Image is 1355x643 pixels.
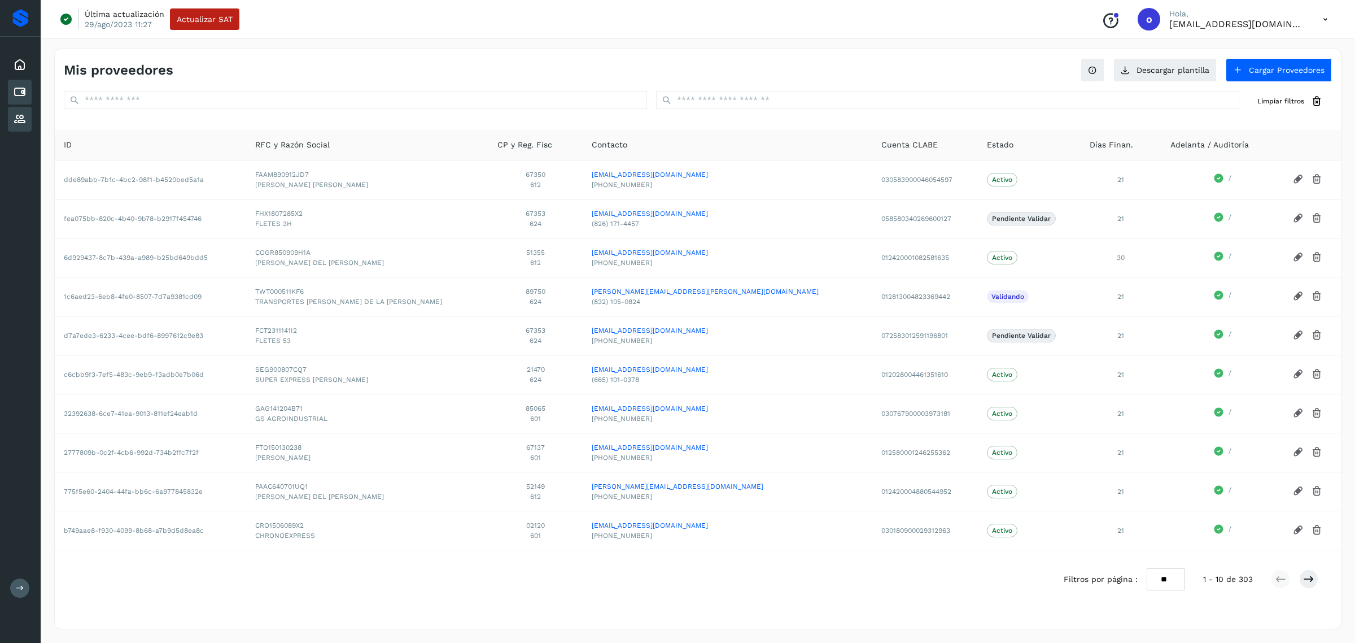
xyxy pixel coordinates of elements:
[592,170,863,180] a: [EMAIL_ADDRESS][DOMAIN_NAME]
[1170,329,1274,342] div: /
[592,325,863,336] a: [EMAIL_ADDRESS][DOMAIN_NAME]
[255,139,330,151] span: RFC y Razón Social
[255,258,479,268] span: [PERSON_NAME] DEL [PERSON_NAME]
[55,277,246,316] td: 1c6aed23-6eb8-4fe0-8507-7d7a9381cd09
[592,297,863,307] span: (832) 105-0824
[55,472,246,511] td: 775f5e60-2404-44fa-bb6c-6a977845832e
[255,208,479,219] span: FHX1807285X2
[55,433,246,472] td: 2777809b-0c2f-4cb6-992d-734b2ffc7f2f
[255,219,479,229] span: FLETES 3H
[255,414,479,424] span: GS AGROINDUSTRIAL
[992,371,1012,379] p: Activo
[592,180,863,190] span: [PHONE_NUMBER]
[170,8,239,30] button: Actualizar SAT
[255,492,479,502] span: [PERSON_NAME] DEL [PERSON_NAME]
[255,286,479,297] span: TWT000511KF6
[85,9,164,19] p: Última actualización
[1117,176,1124,184] span: 21
[1170,446,1274,459] div: /
[255,364,479,375] span: SEG900807CQ7
[1117,293,1124,301] span: 21
[255,403,479,414] span: GAG141204B71
[592,219,863,229] span: (826) 171-4457
[497,453,574,463] span: 601
[497,403,574,414] span: 85065
[592,139,627,151] span: Contacto
[1257,96,1304,106] span: Limpiar filtros
[592,375,863,385] span: (665) 101-0378
[255,170,479,180] span: FAAM890912JD7
[85,19,152,29] p: 29/ago/2023 11:27
[497,258,574,268] span: 612
[592,364,863,375] a: [EMAIL_ADDRESS][DOMAIN_NAME]
[592,336,863,346] span: [PHONE_NUMBER]
[872,199,978,238] td: 058580340269600127
[592,442,863,453] a: [EMAIL_ADDRESS][DOMAIN_NAME]
[64,62,173,79] h4: Mis proveedores
[497,442,574,453] span: 67137
[497,219,574,229] span: 624
[1170,290,1274,303] div: /
[497,520,574,531] span: 02120
[255,453,479,463] span: [PERSON_NAME]
[255,247,479,258] span: COGR850909H1A
[1170,368,1274,381] div: /
[872,433,978,472] td: 012580001246255362
[992,332,1051,340] p: Pendiente Validar
[1117,488,1124,496] span: 21
[497,481,574,492] span: 52149
[255,336,479,346] span: FLETES 53
[55,238,246,277] td: 6d929437-8c7b-439a-a989-b25bd649bdd5
[255,375,479,385] span: SUPER EXPRESS [PERSON_NAME]
[992,215,1051,223] p: Pendiente Validar
[1117,527,1124,535] span: 21
[992,254,1012,262] p: Activo
[497,531,574,541] span: 601
[872,355,978,394] td: 012028004461351610
[55,394,246,433] td: 32392638-6ce7-41ea-9013-811ef24eab1d
[1090,139,1133,151] span: Días Finan.
[1117,410,1124,418] span: 21
[1170,212,1274,225] div: /
[497,170,574,180] span: 67350
[872,511,978,550] td: 030180900029312963
[1117,215,1124,223] span: 21
[1113,58,1217,82] a: Descargar plantilla
[497,247,574,258] span: 51355
[872,160,978,199] td: 030583900046054597
[497,139,552,151] span: CP y Reg. Fisc
[987,139,1013,151] span: Estado
[592,520,863,531] a: [EMAIL_ADDRESS][DOMAIN_NAME]
[255,180,479,190] span: [PERSON_NAME] [PERSON_NAME]
[255,442,479,453] span: FTO150130238
[497,180,574,190] span: 612
[592,453,863,463] span: [PHONE_NUMBER]
[1170,139,1249,151] span: Adelanta / Auditoría
[55,511,246,550] td: b749aae8-f930-4099-8b68-a7b9d5d8ea8c
[497,336,574,346] span: 624
[592,208,863,219] a: [EMAIL_ADDRESS][DOMAIN_NAME]
[8,107,32,132] div: Proveedores
[1064,574,1138,585] span: Filtros por página :
[592,531,863,541] span: [PHONE_NUMBER]
[64,139,72,151] span: ID
[992,527,1012,535] p: Activo
[872,472,978,511] td: 012420004880544952
[255,481,479,492] span: PAAC640701UQ1
[592,492,863,502] span: [PHONE_NUMBER]
[872,238,978,277] td: 012420001082581635
[592,414,863,424] span: [PHONE_NUMBER]
[992,488,1012,496] p: Activo
[592,286,863,297] a: [PERSON_NAME][EMAIL_ADDRESS][PERSON_NAME][DOMAIN_NAME]
[8,53,32,77] div: Inicio
[1117,332,1124,340] span: 21
[497,492,574,502] span: 612
[255,325,479,336] span: FCT2311141I2
[881,139,938,151] span: Cuenta CLABE
[1169,9,1305,19] p: Hola,
[1169,19,1305,29] p: orlando@rfllogistics.com.mx
[497,208,574,219] span: 67353
[1170,251,1274,264] div: /
[177,15,233,23] span: Actualizar SAT
[872,316,978,355] td: 072583012591196801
